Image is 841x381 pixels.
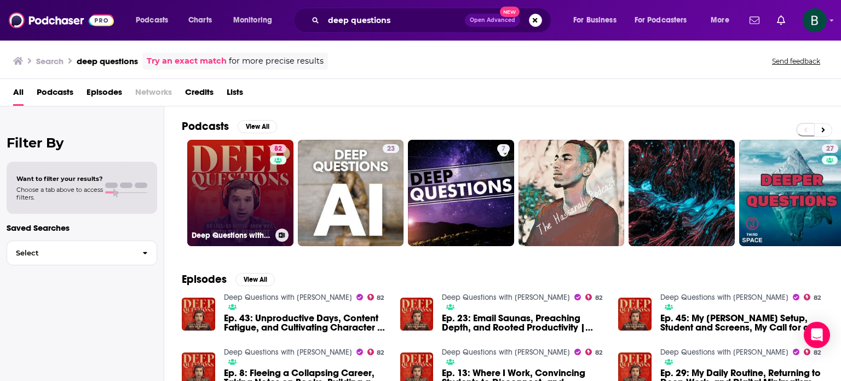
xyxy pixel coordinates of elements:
a: 23 [383,144,399,153]
img: Ep. 43: Unproductive Days, Content Fatigue, and Cultivating Character | DEEP QUESTIONS [182,298,215,331]
a: 82 [270,144,286,153]
span: Logged in as betsy46033 [803,8,827,32]
h2: Filter By [7,135,157,151]
a: Deep Questions with Cal Newport [224,293,352,302]
a: 82 [367,349,384,355]
a: Ep. 43: Unproductive Days, Content Fatigue, and Cultivating Character | DEEP QUESTIONS [224,314,387,332]
span: Networks [135,83,172,106]
span: For Podcasters [635,13,687,28]
button: Open AdvancedNew [465,14,520,27]
span: 27 [826,144,834,155]
span: 82 [814,295,821,300]
span: for more precise results [229,55,324,67]
div: Search podcasts, credits, & more... [304,8,562,33]
button: Show profile menu [803,8,827,32]
input: Search podcasts, credits, & more... [324,12,465,29]
a: Show notifications dropdown [773,11,790,30]
a: Try an exact match [147,55,227,67]
span: 82 [274,144,282,155]
a: Credits [185,83,214,106]
a: 27 [822,144,838,153]
span: Select [7,249,134,257]
a: 7 [497,144,510,153]
a: Ep. 23: Email Saunas, Preaching Depth, and Rooted Productivity | DEEP QUESTIONS [442,314,605,332]
span: Charts [188,13,212,28]
a: 23 [298,140,404,246]
span: 23 [387,144,395,155]
h3: Search [36,56,64,66]
button: open menu [627,12,703,29]
span: New [500,7,520,17]
a: Deep Questions with Cal Newport [660,348,788,357]
a: 82 [804,294,821,300]
img: Podchaser - Follow, Share and Rate Podcasts [9,10,114,31]
a: Charts [181,12,218,29]
a: Deep Questions with Cal Newport [224,348,352,357]
span: Want to filter your results? [16,175,103,183]
h3: deep questions [77,56,138,66]
button: open menu [226,12,286,29]
h2: Episodes [182,272,227,286]
span: Open Advanced [470,18,515,23]
a: Deep Questions with Cal Newport [442,348,570,357]
img: User Profile [803,8,827,32]
span: More [711,13,729,28]
a: Show notifications dropdown [745,11,764,30]
button: Send feedback [769,56,823,66]
span: 82 [595,295,602,300]
a: Ep. 45: My Trello Setup, Student and Screens, My Call for a Deep Reset | DEEP QUESTIONS [660,314,823,332]
h2: Podcasts [182,120,229,133]
p: Saved Searches [7,223,157,233]
button: open menu [566,12,630,29]
a: 82 [367,294,384,300]
a: Podcasts [37,83,73,106]
div: Open Intercom Messenger [804,322,830,348]
img: Ep. 23: Email Saunas, Preaching Depth, and Rooted Productivity | DEEP QUESTIONS [400,298,434,331]
button: Select [7,241,157,265]
span: 82 [377,350,384,355]
span: Choose a tab above to access filters. [16,186,103,201]
span: Podcasts [136,13,168,28]
span: 7 [502,144,505,155]
span: For Business [573,13,617,28]
a: PodcastsView All [182,120,277,133]
button: View All [235,273,275,286]
span: Monitoring [233,13,272,28]
a: Deep Questions with Cal Newport [660,293,788,302]
span: 82 [595,350,602,355]
span: Ep. 45: My [PERSON_NAME] Setup, Student and Screens, My Call for a Deep Reset | DEEP QUESTIONS [660,314,823,332]
button: open menu [703,12,743,29]
a: 82Deep Questions with [PERSON_NAME] [187,140,293,246]
button: View All [238,120,277,133]
a: All [13,83,24,106]
a: 7 [408,140,514,246]
a: Episodes [87,83,122,106]
img: Ep. 45: My Trello Setup, Student and Screens, My Call for a Deep Reset | DEEP QUESTIONS [618,298,652,331]
span: 82 [377,295,384,300]
a: 82 [804,349,821,355]
a: Deep Questions with Cal Newport [442,293,570,302]
h3: Deep Questions with [PERSON_NAME] [192,231,271,240]
a: 82 [585,294,602,300]
a: EpisodesView All [182,272,275,286]
button: open menu [128,12,182,29]
a: 82 [585,349,602,355]
span: 82 [814,350,821,355]
a: Lists [227,83,243,106]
